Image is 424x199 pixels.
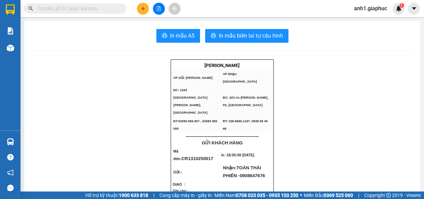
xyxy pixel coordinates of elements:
span: TOÀN THÁI PHIÊN - [223,165,265,178]
button: printerIn mẫu biên lai tự cấu hình [205,29,288,43]
span: | [153,191,154,199]
span: 1 [400,3,403,8]
span: VP Nhận: [GEOGRAPHIC_DATA] [223,72,257,83]
img: solution-icon [7,27,14,34]
strong: [PERSON_NAME] [204,63,240,68]
button: plus [137,3,149,15]
span: question-circle [7,154,14,160]
span: printer [211,33,216,39]
span: Hỗ trợ kỹ thuật: [85,191,148,199]
strong: 0708 023 035 - 0935 103 250 [236,193,298,198]
button: aim [169,3,181,15]
span: notification [7,169,14,176]
span: file-add [156,6,161,11]
img: logo-vxr [6,4,15,15]
span: In : [221,153,254,157]
span: Gửi: [173,170,182,174]
span: Cung cấp máy in - giấy in: [159,191,213,199]
span: VP Gửi: [PERSON_NAME] [173,76,213,80]
span: 0908647676 [240,173,265,178]
span: ⚪️ [300,194,302,197]
span: ĐC: 323 An [PERSON_NAME], P2, [GEOGRAPHIC_DATA] [223,96,268,107]
span: 18:05:00 [DATE] [227,153,254,157]
span: Miền Bắc [304,191,353,199]
sup: 1 [399,3,404,8]
span: In mẫu A5 [170,31,195,40]
span: Ghi chú : [173,189,188,193]
span: plus [141,6,145,11]
span: copyright [386,193,391,198]
button: printerIn mẫu A5 [156,29,200,43]
span: anh1.giaphuc [349,4,393,13]
button: caret-down [408,3,420,15]
img: warehouse-icon [7,44,14,52]
img: warehouse-icon [7,138,14,145]
strong: 0369 525 060 [324,193,353,198]
span: - [181,170,182,174]
span: aim [172,6,177,11]
span: ĐT:02583.956.957 , 02583 955 555 [173,119,217,130]
span: Mã đơn [173,149,180,161]
span: : [180,157,213,161]
span: caret-down [411,5,417,12]
strong: 1900 633 818 [119,193,148,198]
span: GỬI KHÁCH HÀNG [202,140,243,145]
span: GIAO : [173,182,195,186]
span: ĐC: 2164 [GEOGRAPHIC_DATA][PERSON_NAME], [GEOGRAPHIC_DATA] [173,88,208,114]
button: file-add [153,3,165,15]
span: message [7,185,14,191]
span: | [358,191,359,199]
span: printer [162,33,167,39]
span: Nhận: [223,165,265,178]
span: search [28,6,33,11]
span: CR1310250017 [181,156,213,161]
span: Miền Nam [214,191,298,199]
span: ---------------------------------------------- [186,133,259,139]
img: icon-new-feature [396,5,402,12]
input: Tìm tên, số ĐT hoặc mã đơn [38,5,118,12]
span: ĐT: 028.6686.1197, 0938 68 49 68 [223,119,268,130]
span: In mẫu biên lai tự cấu hình [219,31,283,40]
